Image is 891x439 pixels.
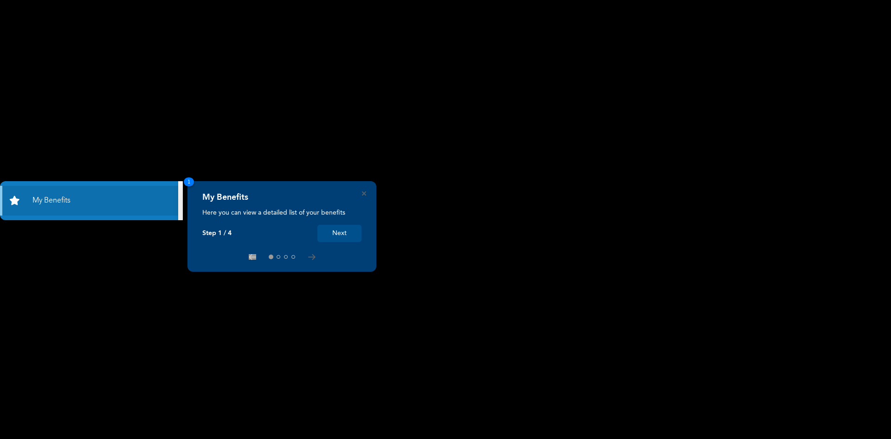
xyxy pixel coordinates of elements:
span: 1 [184,177,194,186]
h4: My Benefits [202,192,248,203]
button: Close [362,191,366,196]
p: Step 1 / 4 [202,229,232,237]
p: Here you can view a detailed list of your benefits [202,208,362,217]
button: Next [317,225,362,242]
